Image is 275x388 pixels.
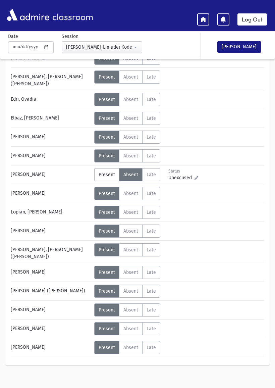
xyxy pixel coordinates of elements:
div: AttTypes [94,70,160,84]
div: [PERSON_NAME] [7,149,94,162]
span: Absent [123,172,138,178]
span: Late [147,97,156,102]
span: Absent [123,288,138,294]
div: [PERSON_NAME], [PERSON_NAME] ([PERSON_NAME]) [7,70,94,87]
span: Late [147,247,156,253]
span: Absent [123,307,138,313]
div: Edri, Ovadia [7,93,94,106]
span: Late [147,74,156,80]
a: Log Out [237,13,267,26]
span: Present [99,153,115,159]
div: Lopian, [PERSON_NAME] [7,206,94,219]
div: AttTypes [94,112,160,125]
span: Present [99,134,115,140]
div: AttTypes [94,168,160,181]
span: Present [99,97,115,102]
span: Late [147,153,156,159]
div: [PERSON_NAME] [7,225,94,238]
span: Present [99,247,115,253]
div: AttTypes [94,225,160,238]
button: [PERSON_NAME] [217,41,261,53]
div: AttTypes [94,243,160,256]
div: [PERSON_NAME]-Limudei Kodesh(9:00AM-2:00PM) [66,44,132,51]
div: [PERSON_NAME], [PERSON_NAME] ([PERSON_NAME]) [7,243,94,260]
div: AttTypes [94,131,160,144]
span: Absent [123,134,138,140]
label: Date [8,33,18,40]
div: AttTypes [94,285,160,298]
div: [PERSON_NAME] [7,303,94,317]
span: Absent [123,97,138,102]
span: Late [147,345,156,350]
span: Absent [123,74,138,80]
span: Absent [123,228,138,234]
div: AttTypes [94,93,160,106]
div: [PERSON_NAME] ([PERSON_NAME]) [7,285,94,298]
div: AttTypes [94,322,160,335]
span: classroom [51,6,93,24]
span: Present [99,345,115,350]
div: [PERSON_NAME] [7,131,94,144]
div: [PERSON_NAME] [7,341,94,354]
span: Late [147,209,156,215]
span: Late [147,191,156,196]
div: [PERSON_NAME] [7,322,94,335]
span: Absent [123,270,138,275]
span: Late [147,270,156,275]
span: Present [99,228,115,234]
div: AttTypes [94,341,160,354]
div: AttTypes [94,149,160,162]
div: [PERSON_NAME] [7,187,94,200]
img: AdmirePro [5,7,51,22]
div: AttTypes [94,187,160,200]
span: Absent [123,345,138,350]
span: Absent [123,115,138,121]
span: Present [99,172,115,178]
span: Present [99,115,115,121]
span: Late [147,115,156,121]
span: Present [99,209,115,215]
span: Unexcused [168,174,195,181]
span: Present [99,326,115,332]
span: Present [99,288,115,294]
span: Late [147,288,156,294]
span: Late [147,228,156,234]
span: Late [147,307,156,313]
button: Morah Roizy-Limudei Kodesh(9:00AM-2:00PM) [62,41,142,53]
span: Absent [123,247,138,253]
div: [PERSON_NAME] [7,168,94,181]
span: Absent [123,209,138,215]
div: [PERSON_NAME] [7,266,94,279]
div: AttTypes [94,266,160,279]
div: Elbaz, [PERSON_NAME] [7,112,94,125]
span: Absent [123,326,138,332]
span: Late [147,326,156,332]
div: AttTypes [94,206,160,219]
span: Absent [123,153,138,159]
div: AttTypes [94,303,160,317]
span: Present [99,74,115,80]
label: Session [62,33,78,40]
span: Present [99,270,115,275]
span: Late [147,172,156,178]
span: Present [99,307,115,313]
div: Status [168,168,198,174]
span: Present [99,191,115,196]
span: Late [147,134,156,140]
span: Absent [123,191,138,196]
